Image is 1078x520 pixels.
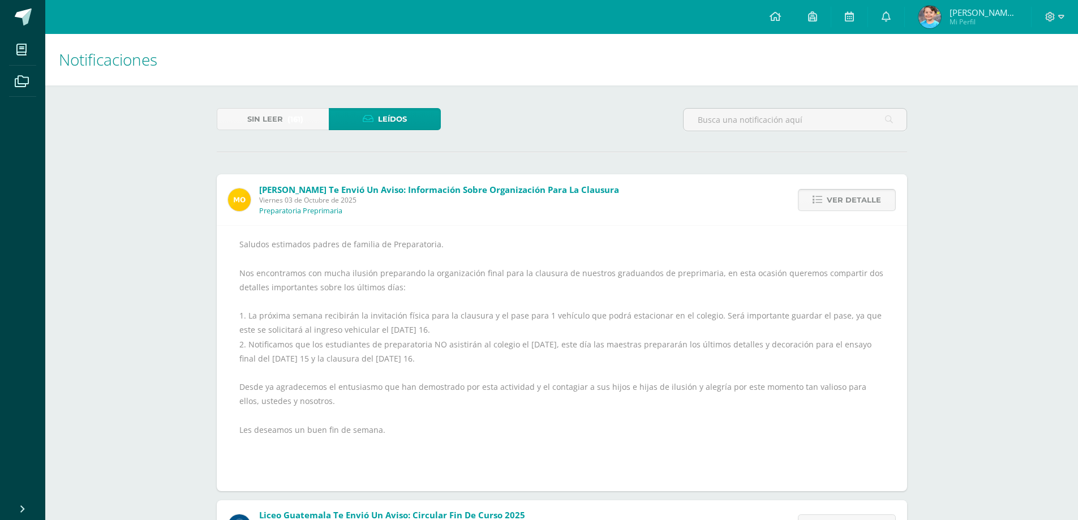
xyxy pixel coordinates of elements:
span: Mi Perfil [950,17,1017,27]
span: Viernes 03 de Octubre de 2025 [259,195,619,205]
span: (161) [287,109,303,130]
span: Leídos [378,109,407,130]
span: [PERSON_NAME] te envió un aviso: Información sobre organización para la clausura [259,184,619,195]
span: [PERSON_NAME][GEOGRAPHIC_DATA] [950,7,1017,18]
a: Leídos [329,108,441,130]
a: Sin leer(161) [217,108,329,130]
input: Busca una notificación aquí [684,109,907,131]
img: 4679c9c19acd2f2425bfd4ab82824cc9.png [228,188,251,211]
div: Saludos estimados padres de familia de Preparatoria. Nos encontramos con mucha ilusión preparando... [239,237,884,479]
span: Notificaciones [59,49,157,70]
img: 8382e59302e857c5a8a99bccee39c16e.png [918,6,941,28]
span: Sin leer [247,109,283,130]
span: Ver detalle [827,190,881,210]
p: Preparatoria Preprimaria [259,207,342,216]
